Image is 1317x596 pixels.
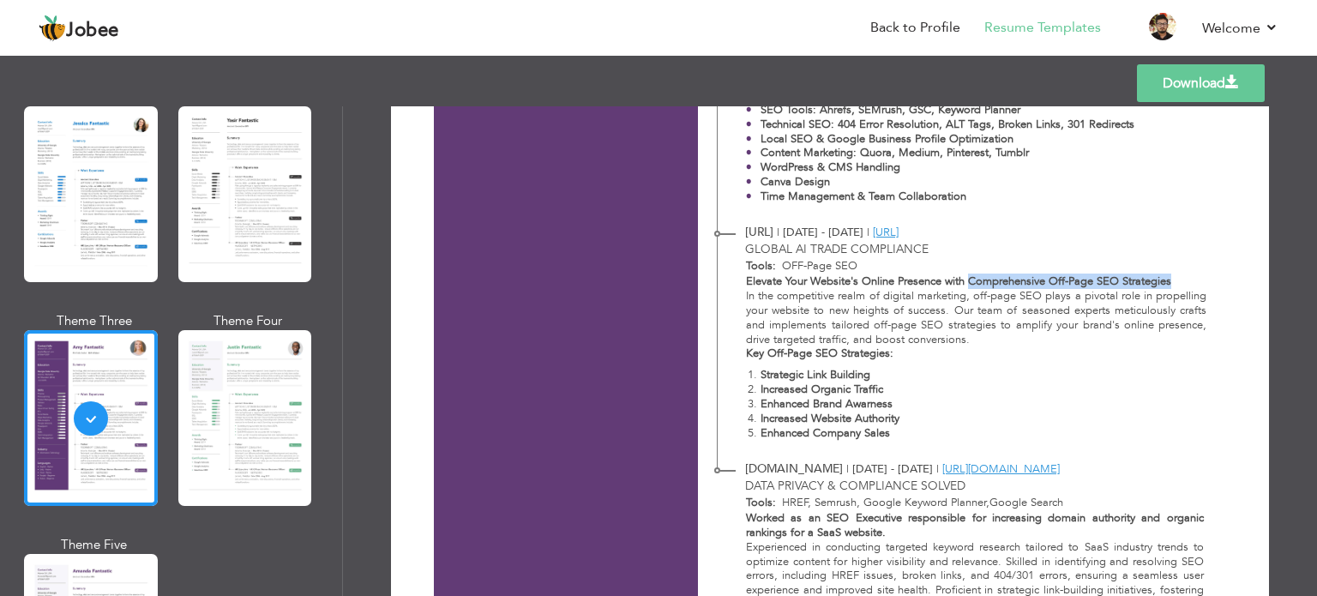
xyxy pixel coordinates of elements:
span: | [936,461,939,477]
a: Welcome [1202,18,1278,39]
p: HREF, Semrush, Google Keyword Planner,Google Search [776,495,1204,511]
a: Resume Templates [984,18,1101,38]
strong: SEO Tools: Ahrefs, SEMrush, GSC, Keyword Planner [761,102,1020,117]
span: Data Privacy & Compliance Solved [745,478,965,494]
a: Download [1137,64,1265,102]
div: Theme Four [182,312,316,330]
a: [URL][DOMAIN_NAME] [942,461,1060,477]
strong: Key Off-Page SEO Strategies: [746,346,893,361]
strong: WordPress & CMS Handling [761,160,900,175]
span: | [846,461,849,477]
a: Jobee [39,15,119,42]
strong: Content Marketing: Quora, Medium, Pinterest, Tumblr [761,145,1029,160]
p: OFF-Page SEO [776,258,1207,274]
div: Theme Five [27,536,161,554]
span: | [777,225,779,240]
b: Tools: [746,495,776,510]
strong: Local SEO & Google Business Profile Optimization [761,131,1013,147]
span: [DATE] - [DATE] [783,225,863,240]
span: Global AI Trade Compliance [745,241,929,257]
img: Profile Img [1149,13,1176,40]
span: [DOMAIN_NAME] [745,461,843,477]
strong: Increased Website Authority [761,411,899,426]
span: [URL] [745,224,773,240]
strong: Increased Organic Traffic [761,382,883,397]
span: Jobee [66,21,119,40]
strong: Worked as an SEO Executive responsible for increasing domain authority and organic rankings for a... [746,510,1204,540]
a: [URL] [873,225,899,240]
p: In the competitive realm of digital marketing, off-page SEO plays a pivotal role in propelling yo... [746,289,1207,347]
strong: Strategic Link Building [761,367,870,382]
strong: Technical SEO: 404 Error Resolution, ALT Tags, Broken Links, 301 Redirects [761,117,1134,132]
strong: Time Management & Team Collaboration [761,189,966,204]
strong: Enhanced Brand Awarness [761,396,893,412]
b: Tools: [746,258,776,274]
a: Back to Profile [870,18,960,38]
strong: Canva Design [761,174,830,190]
strong: Elevate Your Website's Online Presence with Comprehensive Off-Page SEO Strategies [746,274,1171,289]
span: | [867,225,869,240]
span: [DATE] - [DATE] [852,461,933,477]
strong: Enhanced Company Sales [761,425,890,441]
img: jobee.io [39,15,66,42]
div: Theme Three [27,312,161,330]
